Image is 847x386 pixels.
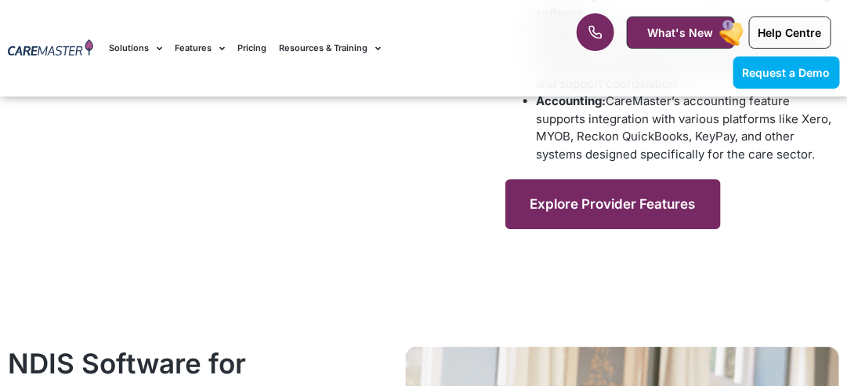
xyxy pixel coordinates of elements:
[175,22,225,75] a: Features
[8,39,93,58] img: CareMaster Logo
[627,16,735,49] a: What's New
[749,16,831,49] a: Help Centre
[530,196,696,212] span: Explore Provider Features
[537,93,606,108] b: Accounting:
[279,22,381,75] a: Resources & Training
[109,22,162,75] a: Solutions
[758,26,822,39] span: Help Centre
[505,179,721,229] a: Explore Provider Features
[537,93,832,162] span: CareMaster’s accounting feature supports integration with various platforms like Xero, MYOB, Reck...
[109,22,540,75] nav: Menu
[237,22,266,75] a: Pricing
[733,56,840,89] a: Request a Demo
[648,26,714,39] span: What's New
[743,66,831,79] span: Request a Demo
